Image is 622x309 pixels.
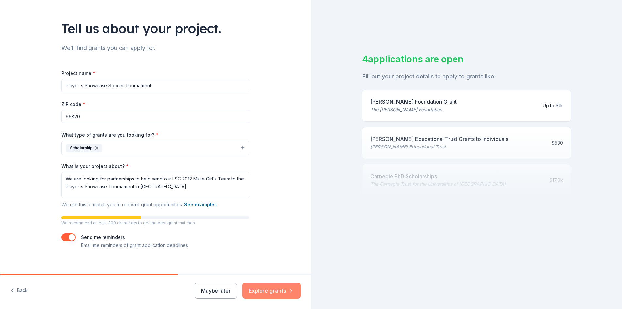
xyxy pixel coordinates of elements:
[81,234,125,240] label: Send me reminders
[184,201,217,209] button: See examples
[61,163,129,170] label: What is your project about?
[61,141,249,155] button: Scholarship
[61,70,95,77] label: Project name
[362,71,571,82] div: Fill out your project details to apply to grants like:
[242,283,301,299] button: Explore grants
[362,52,571,66] div: 4 applications are open
[61,19,249,38] div: Tell us about your project.
[66,144,102,152] div: Scholarship
[195,283,237,299] button: Maybe later
[61,172,249,198] textarea: We are looking for partnerships to help send our LSC 2012 Maile Girl's Team to the Player's Showc...
[61,101,85,108] label: ZIP code
[61,43,249,53] div: We'll find grants you can apply for.
[81,241,188,249] p: Email me reminders of grant application deadlines
[61,110,249,123] input: 12345 (U.S. only)
[370,106,457,113] div: The [PERSON_NAME] Foundation
[61,202,217,207] span: We use this to match you to relevant grant opportunities.
[543,102,563,110] div: Up to $1k
[370,98,457,106] div: [PERSON_NAME] Foundation Grant
[10,284,28,298] button: Back
[61,220,249,226] p: We recommend at least 300 characters to get the best grant matches.
[61,79,249,92] input: After school program
[61,132,158,138] label: What type of grants are you looking for?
